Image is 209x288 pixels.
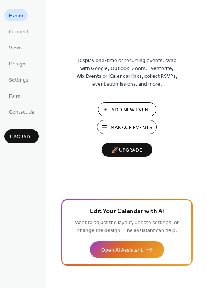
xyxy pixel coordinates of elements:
[75,218,179,236] span: Want to adjust the layout, update settings, or change the design? The assistant can help.
[9,12,23,20] span: Home
[110,124,152,132] span: Manage Events
[97,120,157,134] button: Manage Events
[90,241,164,258] button: Open AI Assistant
[4,57,30,70] a: Design
[90,206,164,217] span: Edit Your Calendar with AI
[4,41,27,53] a: Views
[9,108,34,116] span: Contact Us
[4,129,39,143] button: Upgrade
[9,44,23,52] span: Views
[77,57,177,88] span: Display one-time or recurring events, sync with Google, Outlook, Zoom, Eventbrite, Wix Events or ...
[101,246,143,254] span: Open AI Assistant
[9,92,21,100] span: Form
[102,143,152,157] button: 🚀 Upgrade
[4,9,28,21] a: Home
[9,60,25,68] span: Design
[4,89,25,102] a: Form
[4,105,39,118] a: Contact Us
[9,28,29,36] span: Connect
[9,76,28,84] span: Settings
[10,133,33,141] span: Upgrade
[4,25,33,37] a: Connect
[98,102,156,116] button: Add New Event
[106,145,148,156] span: 🚀 Upgrade
[111,106,152,114] span: Add New Event
[4,73,33,86] a: Settings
